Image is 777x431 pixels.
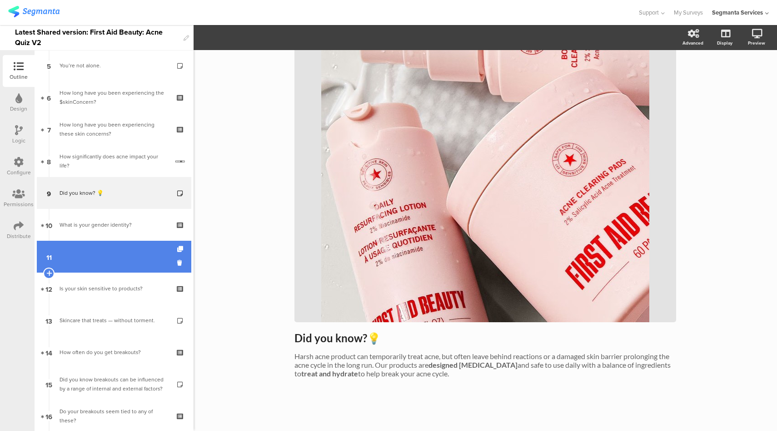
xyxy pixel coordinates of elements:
[45,284,52,294] span: 12
[47,61,51,71] span: 5
[294,331,367,345] strong: Did you know?
[4,200,34,208] div: Permissions
[682,40,703,46] div: Advanced
[47,156,51,166] span: 8
[60,120,168,138] div: How long have you been experiencing these skin concerns?
[60,348,168,357] div: How often do you get breakouts?
[37,336,191,368] a: 14 How often do you get breakouts?
[37,273,191,304] a: 12 Is your skin sensitive to products?
[45,315,52,325] span: 13
[37,177,191,209] a: 9 Did you know? 💡
[60,407,168,425] div: Do your breakouts seem tied to any of these?
[45,379,52,389] span: 15
[60,152,169,170] div: How significantly does acne impact your life?
[47,124,51,134] span: 7
[301,369,358,378] strong: treat and hydrate
[639,8,659,17] span: Support
[60,88,168,106] div: How long have you been experiencing the $skinConcern?
[60,188,168,198] div: Did you know? 💡
[15,25,179,50] div: Latest Shared version: First Aid Beauty: Acne Quiz V2
[37,304,191,336] a: 13 Skincare that treats — without torment.
[37,368,191,400] a: 15 Did you know breakouts can be influenced by a range of internal and external factors?
[47,188,51,198] span: 9
[37,209,191,241] a: 10 What is your gender identity?
[45,347,52,357] span: 14
[60,61,168,70] div: You’re not alone.
[47,92,51,102] span: 6
[177,246,185,252] i: Duplicate
[8,6,60,17] img: segmanta logo
[7,168,31,177] div: Configure
[294,331,676,345] p: 💡
[748,40,765,46] div: Preview
[10,105,27,113] div: Design
[428,360,518,369] strong: designed [MEDICAL_DATA]
[60,375,168,393] div: Did you know breakouts can be influenced by a range of internal and external factors?
[37,50,191,81] a: 5 You’re not alone.
[60,284,168,293] div: Is your skin sensitive to products?
[10,73,28,81] div: Outline
[37,113,191,145] a: 7 How long have you been experiencing these skin concerns?
[45,411,52,421] span: 16
[712,8,763,17] div: Segmanta Services
[37,145,191,177] a: 8 How significantly does acne impact your life?
[294,352,676,378] p: Harsh acne product can temporarily treat acne, but often leave behind reactions or a damaged skin...
[177,259,185,267] i: Delete
[60,316,168,325] div: Skincare that treats — without torment.
[7,232,31,240] div: Distribute
[717,40,732,46] div: Display
[37,81,191,113] a: 6 How long have you been experiencing the $skinConcern?
[60,220,168,229] div: What is your gender identity?
[45,220,52,230] span: 10
[12,137,25,145] div: Logic
[46,252,52,262] span: 11
[37,241,191,273] a: 11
